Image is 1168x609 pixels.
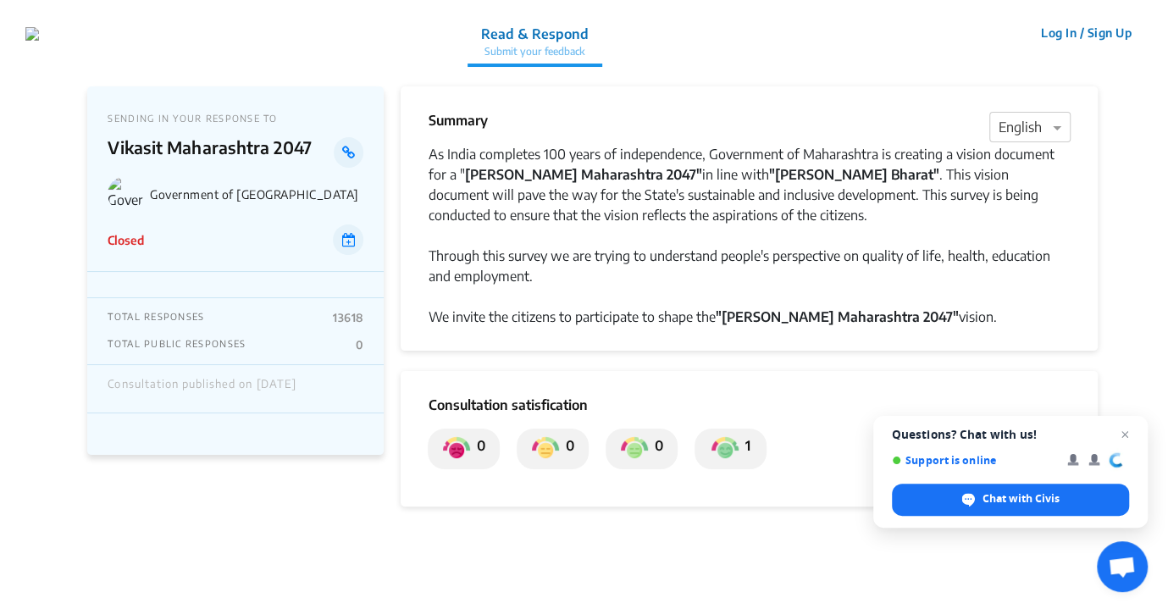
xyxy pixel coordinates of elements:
[464,166,701,183] strong: [PERSON_NAME] Maharashtra 2047"
[108,113,363,124] p: SENDING IN YOUR RESPONSE TO
[739,435,750,462] p: 1
[768,166,938,183] strong: "[PERSON_NAME] Bharat"
[1030,19,1143,46] button: Log In / Sign Up
[892,484,1129,516] div: Chat with Civis
[108,176,143,212] img: Government of Maharashtra logo
[25,27,39,41] img: 7907nfqetxyivg6ubhai9kg9bhzr
[1115,424,1135,445] span: Close chat
[470,435,485,462] p: 0
[443,435,470,462] img: private_dissatisfied.png
[428,395,1070,415] p: Consultation satisfication
[333,311,363,324] p: 13618
[892,454,1055,467] span: Support is online
[481,24,589,44] p: Read & Respond
[532,435,559,462] img: private_somewhat_dissatisfied.png
[428,307,1070,327] div: We invite the citizens to participate to shape the vision.
[983,491,1060,507] span: Chat with Civis
[108,338,246,352] p: TOTAL PUBLIC RESPONSES
[356,338,363,352] p: 0
[559,435,574,462] p: 0
[108,137,334,168] p: Vikasit Maharashtra 2047
[428,110,487,130] p: Summary
[648,435,663,462] p: 0
[108,378,296,400] div: Consultation published on [DATE]
[108,311,204,324] p: TOTAL RESPONSES
[621,435,648,462] img: private_somewhat_satisfied.png
[1097,541,1148,592] div: Open chat
[428,144,1070,225] div: As India completes 100 years of independence, Government of Maharashtra is creating a vision docu...
[150,187,363,202] p: Government of [GEOGRAPHIC_DATA]
[711,435,739,462] img: private_satisfied.png
[715,308,958,325] strong: "[PERSON_NAME] Maharashtra 2047"
[481,44,589,59] p: Submit your feedback
[108,231,144,249] p: Closed
[892,428,1129,441] span: Questions? Chat with us!
[428,246,1070,286] div: Through this survey we are trying to understand people's perspective on quality of life, health, ...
